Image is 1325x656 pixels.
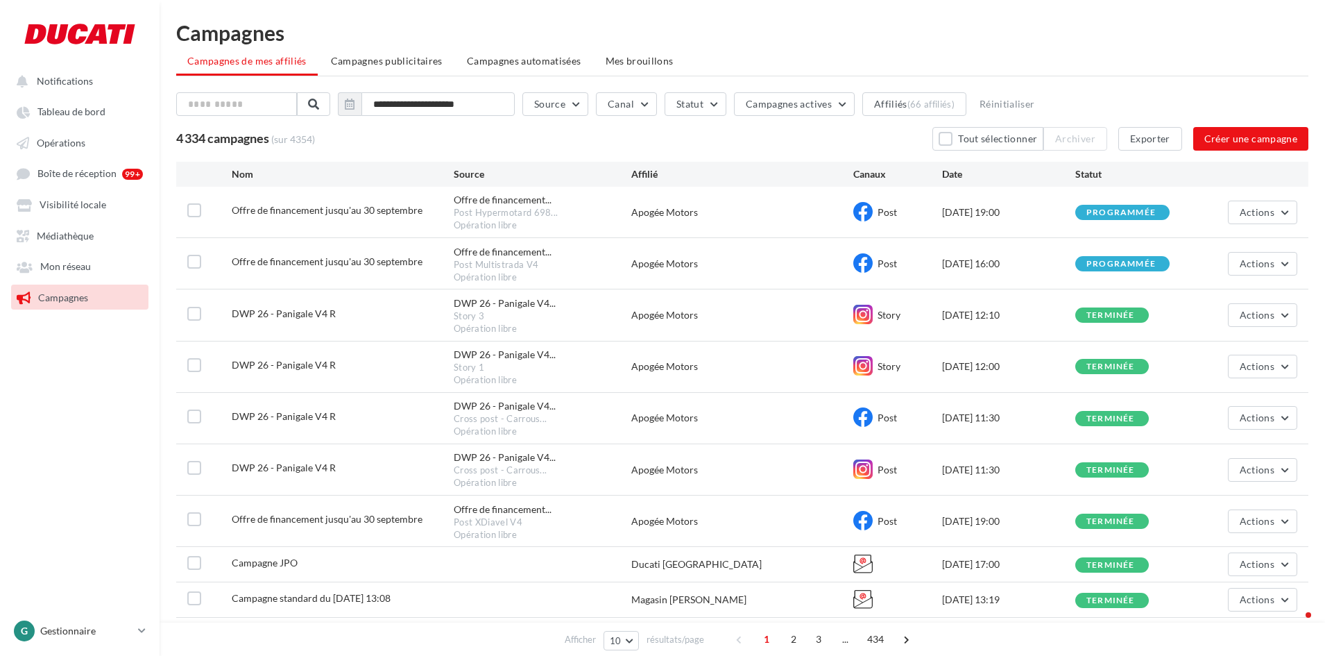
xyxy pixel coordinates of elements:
span: Mes brouillons [606,55,674,67]
button: Actions [1228,406,1297,430]
div: [DATE] 12:00 [942,360,1075,373]
span: Actions [1240,558,1274,570]
span: Offre de financement jusqu'au 30 septembre [232,204,422,216]
div: [DATE] 16:00 [942,257,1075,271]
h1: Campagnes [176,22,1308,43]
span: Post [878,464,897,476]
span: ... [835,628,857,650]
div: Magasin [PERSON_NAME] [631,593,853,607]
button: Campagnes actives [734,92,855,116]
span: DWP 26 - Panigale V4 R [232,308,336,319]
span: Campagne standard du 25-09-2025 13:08 [232,592,391,604]
span: Actions [1240,464,1274,476]
span: Offre de financement jusqu'au 30 septembre [232,255,422,267]
span: Actions [1240,360,1274,372]
div: terminée [1086,362,1135,371]
button: Canal [596,92,657,116]
div: [DATE] 11:30 [942,411,1075,425]
button: Actions [1228,553,1297,576]
button: 10 [604,631,639,650]
span: Post [878,412,897,423]
div: Opération libre [454,271,631,284]
span: 10 [610,635,622,646]
div: Apogée Motors [631,463,853,477]
span: DWP 26 - Panigale V4 R [232,410,336,422]
button: Notifications [8,68,146,93]
span: 3 [807,628,830,650]
button: Affiliés(66 affiliés) [862,92,966,116]
button: Créer une campagne [1193,127,1308,151]
span: Campagnes automatisées [467,55,581,67]
div: programmée [1086,260,1156,269]
div: Story 1 [454,362,631,374]
div: Opération libre [454,323,631,335]
div: Opération libre [454,219,631,232]
a: Campagnes [8,285,151,310]
span: DWP 26 - Panigale V4... [454,296,556,310]
button: Actions [1228,355,1297,378]
span: Post [878,258,897,269]
span: Offre de financement... [454,193,552,207]
span: Post Hypermotard 698... [454,207,558,219]
div: programmée [1086,208,1156,217]
div: Source [454,167,631,181]
span: DWP 26 - Panigale V4 R [232,359,336,371]
a: Visibilité locale [8,192,151,217]
span: Story [878,360,900,372]
div: Canaux [853,167,942,181]
span: Campagne JPO [232,557,298,569]
div: terminée [1086,466,1135,475]
a: Mon réseau [8,253,151,278]
button: Actions [1228,252,1297,276]
button: Actions [1228,201,1297,224]
div: Date [942,167,1075,181]
div: terminée [1086,517,1135,526]
div: (66 affiliés) [907,99,955,110]
div: terminée [1086,311,1135,320]
span: Post [878,515,897,527]
span: Médiathèque [37,230,94,242]
span: 2 [783,628,805,650]
span: Cross post - Carrous... [454,413,547,426]
div: Apogée Motors [631,514,853,528]
button: Exporter [1118,127,1182,151]
span: DWP 26 - Panigale V4... [454,348,556,362]
p: Gestionnaire [40,624,132,638]
div: Ducati [GEOGRAPHIC_DATA] [631,557,853,571]
div: Statut [1075,167,1208,181]
span: Boîte de réception [37,168,117,180]
div: Opération libre [454,477,631,489]
span: 1 [755,628,778,650]
div: terminée [1086,596,1135,605]
div: Opération libre [454,426,631,438]
span: Offre de financement jusqu'au 30 septembre [232,513,422,525]
span: Actions [1240,515,1274,527]
div: Opération libre [454,374,631,387]
span: Tableau de bord [37,106,105,118]
span: Actions [1240,258,1274,269]
div: Apogée Motors [631,411,853,425]
span: Notifications [37,75,93,87]
span: Mon réseau [40,261,91,273]
div: Apogée Motors [631,205,853,219]
span: Actions [1240,206,1274,218]
div: Story 3 [454,310,631,323]
button: Source [522,92,588,116]
div: Apogée Motors [631,360,853,373]
div: [DATE] 11:30 [942,463,1075,477]
iframe: Intercom live chat [1278,609,1311,642]
button: Archiver [1043,127,1107,151]
span: Opérations [37,137,85,149]
span: 434 [862,628,890,650]
div: terminée [1086,414,1135,423]
span: DWP 26 - Panigale V4... [454,451,556,464]
span: Actions [1240,309,1274,321]
div: Affilié [631,167,853,181]
span: Campagnes publicitaires [331,55,443,67]
span: Post [878,206,897,218]
div: Opération libre [454,529,631,541]
span: Afficher [565,633,596,646]
span: résultats/page [647,633,704,646]
button: Tout sélectionner [932,127,1043,151]
div: terminée [1086,561,1135,570]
